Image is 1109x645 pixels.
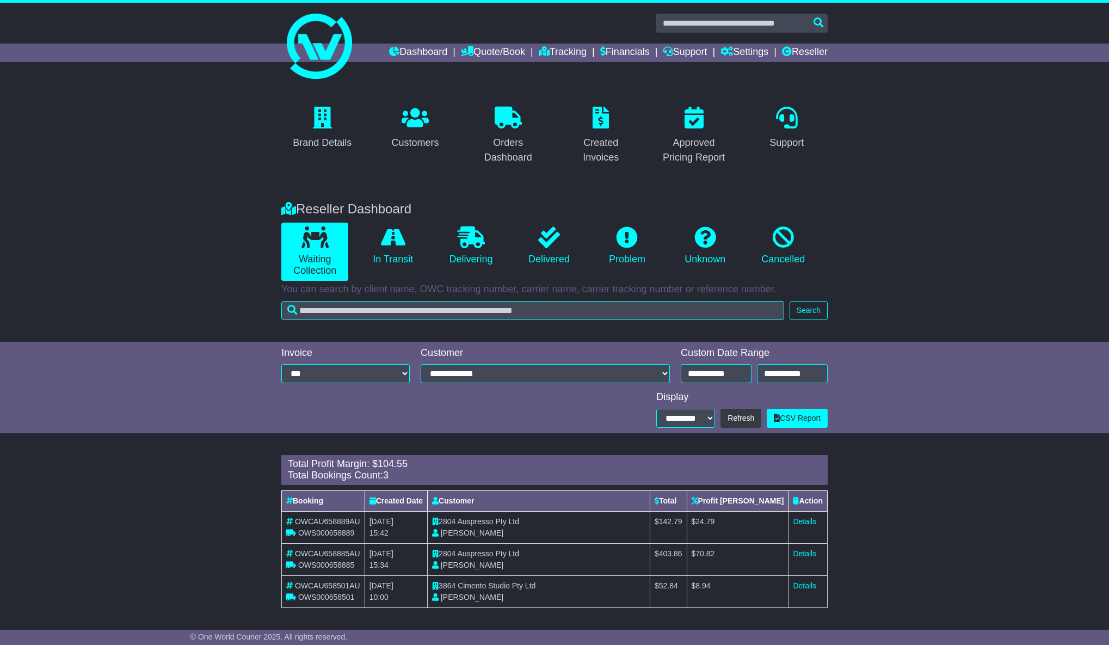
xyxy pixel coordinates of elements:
span: OWS000658885 [298,561,355,569]
span: 70.82 [695,549,714,558]
td: $ [650,575,687,607]
div: Support [769,136,804,150]
button: Refresh [720,409,761,428]
a: In Transit [359,223,426,269]
div: Orders Dashboard [474,136,542,165]
a: Delivered [515,223,582,269]
td: $ [687,575,788,607]
th: Customer [428,490,650,511]
span: 3864 [439,581,455,590]
span: 15:34 [369,561,389,569]
span: [PERSON_NAME] [441,529,503,537]
a: Customers [384,103,446,154]
div: Approved Pricing Report [660,136,728,165]
span: OWCAU658889AU [295,517,360,526]
a: Waiting Collection [281,223,348,281]
a: Reseller [782,44,828,62]
a: Brand Details [286,103,359,154]
span: 104.55 [378,458,408,469]
a: Delivering [438,223,504,269]
span: 3 [383,470,389,481]
span: [DATE] [369,549,393,558]
a: Quote/Book [461,44,525,62]
th: Action [788,490,828,511]
span: 2804 [439,517,455,526]
div: Total Bookings Count: [288,470,821,482]
th: Created Date [365,490,427,511]
a: Approved Pricing Report [653,103,735,169]
th: Booking [282,490,365,511]
span: 52.84 [659,581,678,590]
a: Settings [720,44,768,62]
a: Details [793,549,816,558]
span: 142.79 [659,517,682,526]
a: CSV Report [767,409,828,428]
p: You can search by client name, OWC tracking number, carrier name, carrier tracking number or refe... [281,284,828,296]
a: Support [663,44,707,62]
span: [PERSON_NAME] [441,593,503,601]
span: 10:00 [369,593,389,601]
td: $ [687,511,788,543]
button: Search [790,301,828,320]
a: Details [793,581,816,590]
div: Brand Details [293,136,352,150]
div: Display [656,391,828,403]
span: Cimento Studio Pty Ltd [458,581,535,590]
td: $ [687,543,788,575]
a: Dashboard [389,44,447,62]
span: OWS000658501 [298,593,355,601]
span: OWCAU658885AU [295,549,360,558]
span: 403.86 [659,549,682,558]
span: 2804 [439,549,455,558]
span: Auspresso Pty Ltd [457,549,519,558]
a: Tracking [539,44,587,62]
span: [DATE] [369,517,393,526]
span: Auspresso Pty Ltd [457,517,519,526]
div: Created Invoices [567,136,635,165]
a: Support [762,103,811,154]
span: OWCAU658501AU [295,581,360,590]
a: Problem [594,223,661,269]
td: $ [650,543,687,575]
a: Details [793,517,816,526]
a: Orders Dashboard [467,103,549,169]
th: Total [650,490,687,511]
a: Financials [600,44,650,62]
a: Unknown [671,223,738,269]
div: Reseller Dashboard [276,201,833,217]
td: $ [650,511,687,543]
div: Invoice [281,347,410,359]
div: Customer [421,347,670,359]
span: [DATE] [369,581,393,590]
a: Created Invoices [560,103,642,169]
a: Cancelled [750,223,817,269]
span: OWS000658889 [298,529,355,537]
span: 15:42 [369,529,389,537]
span: [PERSON_NAME] [441,561,503,569]
th: Profit [PERSON_NAME] [687,490,788,511]
span: © One World Courier 2025. All rights reserved. [190,632,348,641]
span: 24.79 [695,517,714,526]
div: Total Profit Margin: $ [288,458,821,470]
span: 8.94 [695,581,710,590]
div: Customers [391,136,439,150]
div: Custom Date Range [681,347,828,359]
